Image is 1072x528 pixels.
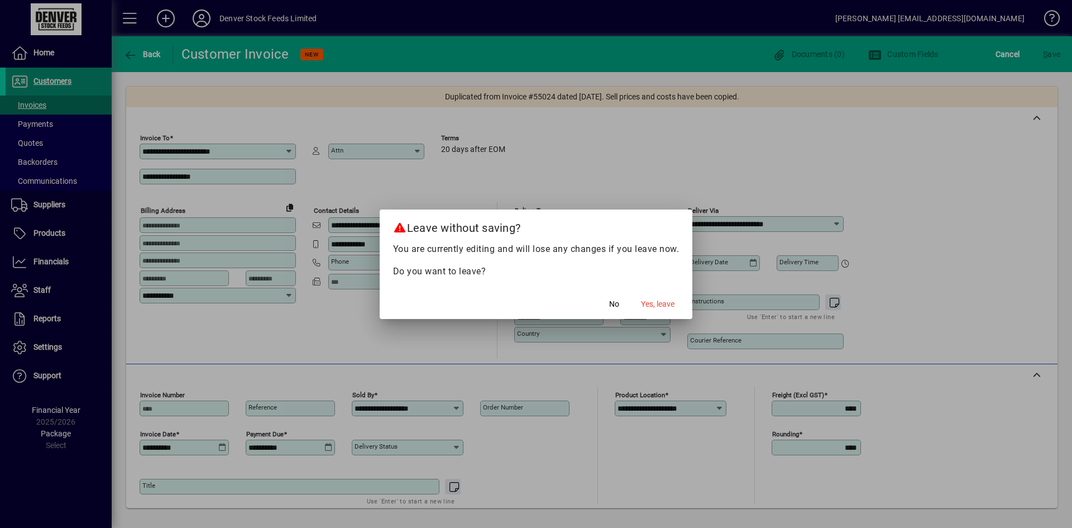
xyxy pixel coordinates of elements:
[609,298,619,310] span: No
[636,294,679,315] button: Yes, leave
[380,210,693,242] h2: Leave without saving?
[596,294,632,315] button: No
[641,298,674,310] span: Yes, leave
[393,242,679,256] p: You are currently editing and will lose any changes if you leave now.
[393,265,679,278] p: Do you want to leave?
